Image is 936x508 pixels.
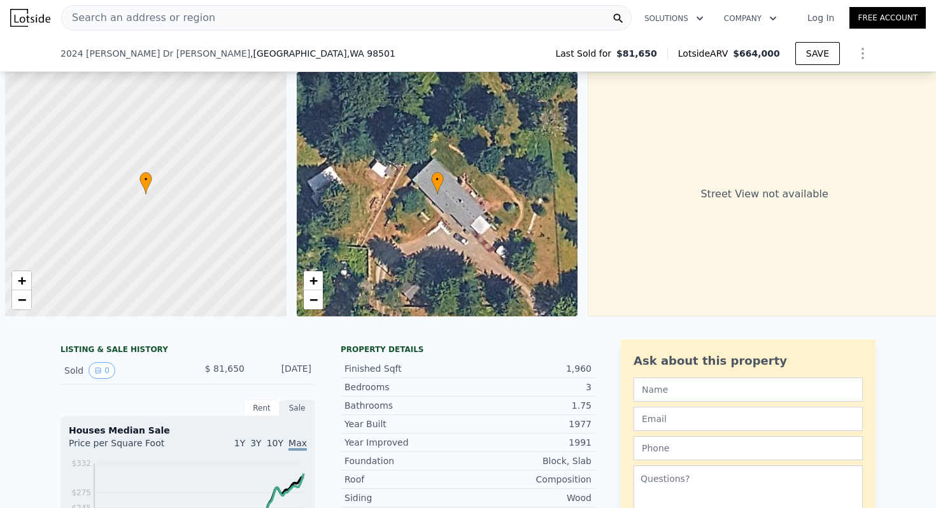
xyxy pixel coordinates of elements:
div: 3 [468,381,592,393]
span: $664,000 [733,48,780,59]
input: Email [634,407,863,431]
span: 2024 [PERSON_NAME] Dr [PERSON_NAME] [60,47,250,60]
div: Year Built [344,418,468,430]
div: Property details [341,344,595,355]
a: Zoom out [12,290,31,309]
span: − [18,292,26,307]
span: , WA 98501 [347,48,395,59]
div: Bathrooms [344,399,468,412]
div: Roof [344,473,468,486]
div: Foundation [344,455,468,467]
a: Free Account [849,7,926,29]
div: Sold [64,362,178,379]
div: Wood [468,491,592,504]
div: 1991 [468,436,592,449]
div: [DATE] [255,362,311,379]
input: Name [634,377,863,402]
div: • [139,172,152,194]
button: Solutions [634,7,714,30]
div: Year Improved [344,436,468,449]
tspan: $275 [71,488,91,497]
div: • [431,172,444,194]
button: Show Options [850,41,876,66]
span: , [GEOGRAPHIC_DATA] [250,47,395,60]
button: SAVE [795,42,840,65]
span: + [309,272,317,288]
span: • [139,174,152,185]
div: Siding [344,491,468,504]
div: Rent [244,400,280,416]
tspan: $332 [71,459,91,468]
span: 3Y [250,438,261,448]
div: Ask about this property [634,352,863,370]
div: 1,960 [468,362,592,375]
span: Lotside ARV [678,47,733,60]
span: 1Y [234,438,245,448]
div: 1.75 [468,399,592,412]
div: Finished Sqft [344,362,468,375]
a: Zoom in [304,271,323,290]
span: • [431,174,444,185]
div: 1977 [468,418,592,430]
span: $81,650 [616,47,657,60]
a: Zoom out [304,290,323,309]
button: Company [714,7,787,30]
div: Price per Square Foot [69,437,188,457]
div: Block, Slab [468,455,592,467]
span: + [18,272,26,288]
img: Lotside [10,9,50,27]
span: Max [288,438,307,451]
a: Zoom in [12,271,31,290]
div: Houses Median Sale [69,424,307,437]
a: Log In [792,11,849,24]
input: Phone [634,436,863,460]
span: Last Sold for [555,47,616,60]
div: LISTING & SALE HISTORY [60,344,315,357]
button: View historical data [89,362,115,379]
span: $ 81,650 [205,363,245,374]
span: 10Y [267,438,283,448]
div: Composition [468,473,592,486]
span: − [309,292,317,307]
span: Search an address or region [62,10,215,25]
div: Sale [280,400,315,416]
div: Bedrooms [344,381,468,393]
